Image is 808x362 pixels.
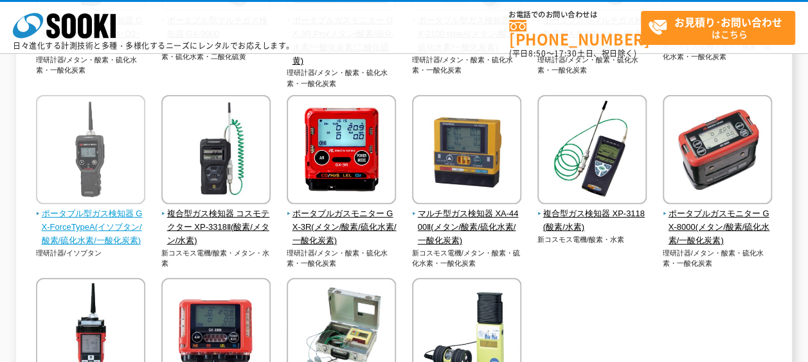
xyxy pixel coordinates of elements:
a: ポータブル型ガス検知器 GX-ForceTypeA(イソブタン/酸素/硫化水素/一酸化炭素) [36,195,146,247]
a: 複合型ガス検知器 コスモテクター XP-3318Ⅱ(酸素/メタン/水素) [161,195,271,247]
span: 複合型ガス検知器 XP-3118(酸素/水素) [537,207,647,234]
img: ポータブル型ガス検知器 GX-ForceTypeA(イソブタン/酸素/硫化水素/一酸化炭素) [36,95,145,207]
img: ポータブルガスモニター GX-3R(メタン/酸素/硫化水素/一酸化炭素) [287,95,396,207]
span: ポータブルガスモニター GX-8000(メタン/酸素/硫化水素/一酸化炭素) [663,207,773,247]
span: 17:30 [554,47,577,59]
a: [PHONE_NUMBER] [509,20,641,46]
a: お見積り･お問い合わせはこちら [641,11,795,45]
span: ポータブル型ガス検知器 GX-ForceTypeA(イソブタン/酸素/硫化水素/一酸化炭素) [36,207,146,247]
span: はこちら [648,12,795,44]
span: お電話でのお問い合わせは [509,11,641,19]
img: 複合型ガス検知器 XP-3118(酸素/水素) [537,95,647,207]
span: 8:50 [528,47,546,59]
p: 理研計器/メタン・酸素・硫化水素・一酸化炭素 [663,248,773,269]
img: 複合型ガス検知器 コスモテクター XP-3318Ⅱ(酸素/メタン/水素) [161,95,271,207]
p: 理研計器/メタン・酸素・硫化水素・一酸化炭素 [412,55,522,76]
a: マルチ型ガス検知器 XA-4400Ⅱ(メタン/酸素/硫化水素/一酸化炭素) [412,195,522,247]
p: 理研計器/メタン・酸素・硫化水素・一酸化炭素 [36,55,146,76]
p: 新コスモス電機/酸素・メタン・水素 [161,248,271,269]
p: 理研計器/メタン・酸素・硫化水素・一酸化炭素 [287,67,397,89]
p: 理研計器/イソブタン [36,248,146,259]
p: 理研計器/メタン・酸素・硫化水素・一酸化炭素 [537,55,647,76]
img: ポータブルガスモニター GX-8000(メタン/酸素/硫化水素/一酸化炭素) [663,95,772,207]
span: マルチ型ガス検知器 XA-4400Ⅱ(メタン/酸素/硫化水素/一酸化炭素) [412,207,522,247]
span: 複合型ガス検知器 コスモテクター XP-3318Ⅱ(酸素/メタン/水素) [161,207,271,247]
span: ポータブルガスモニター GX-3R(メタン/酸素/硫化水素/一酸化炭素) [287,207,397,247]
img: マルチ型ガス検知器 XA-4400Ⅱ(メタン/酸素/硫化水素/一酸化炭素) [412,95,521,207]
p: 理研計器/メタン・酸素・硫化水素・一酸化炭素 [287,248,397,269]
strong: お見積り･お問い合わせ [674,14,782,30]
p: 新コスモス電機/メタン・酸素・硫化水素・一酸化炭素 [412,248,522,269]
p: 日々進化する計測技術と多種・多様化するニーズにレンタルでお応えします。 [13,42,294,49]
p: 新コスモス電機/酸素・水素 [537,234,647,245]
a: ポータブルガスモニター GX-8000(メタン/酸素/硫化水素/一酸化炭素) [663,195,773,247]
a: 複合型ガス検知器 XP-3118(酸素/水素) [537,195,647,234]
span: (平日 ～ 土日、祝日除く) [509,47,636,59]
a: ポータブルガスモニター GX-3R(メタン/酸素/硫化水素/一酸化炭素) [287,195,397,247]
